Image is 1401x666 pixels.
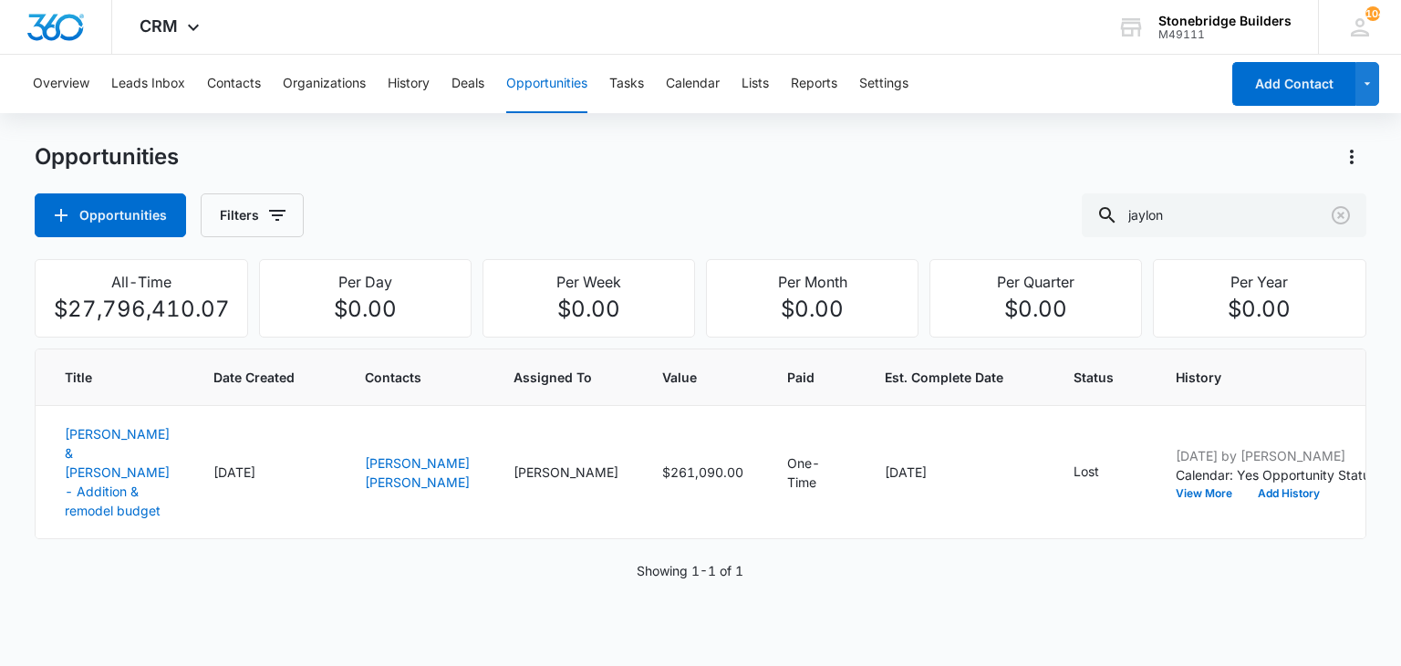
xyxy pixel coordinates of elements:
[1232,62,1355,106] button: Add Contact
[666,55,720,113] button: Calendar
[506,55,587,113] button: Opportunities
[33,55,89,113] button: Overview
[765,406,863,539] td: One-Time
[662,464,743,480] span: $261,090.00
[283,55,366,113] button: Organizations
[742,55,769,113] button: Lists
[65,368,143,387] span: Title
[111,55,185,113] button: Leads Inbox
[1365,6,1380,21] div: notifications count
[271,271,460,293] p: Per Day
[65,426,170,518] a: [PERSON_NAME] & [PERSON_NAME] - Addition & remodel budget
[365,455,470,471] a: [PERSON_NAME]
[1165,293,1354,326] p: $0.00
[1074,368,1132,387] span: Status
[365,474,470,490] a: [PERSON_NAME]
[718,271,907,293] p: Per Month
[1176,488,1245,499] button: View More
[514,463,618,482] div: [PERSON_NAME]
[941,293,1130,326] p: $0.00
[213,464,255,480] span: [DATE]
[1245,488,1333,499] button: Add History
[1337,142,1366,172] button: Actions
[494,293,683,326] p: $0.00
[941,271,1130,293] p: Per Quarter
[885,368,1003,387] span: Est. Complete Date
[365,368,470,387] span: Contacts
[1082,193,1366,237] input: Search Opportunities
[514,368,618,387] span: Assigned To
[1158,14,1292,28] div: account name
[791,55,837,113] button: Reports
[662,368,717,387] span: Value
[140,16,178,36] span: CRM
[1158,28,1292,41] div: account id
[1074,462,1132,484] div: - - Select to Edit Field
[718,293,907,326] p: $0.00
[207,55,261,113] button: Contacts
[47,271,235,293] p: All-Time
[494,271,683,293] p: Per Week
[1326,201,1355,230] button: Clear
[637,561,743,580] p: Showing 1-1 of 1
[213,368,295,387] span: Date Created
[1074,462,1099,481] p: Lost
[271,293,460,326] p: $0.00
[35,193,186,237] button: Opportunities
[47,293,235,326] p: $27,796,410.07
[787,368,815,387] span: Paid
[609,55,644,113] button: Tasks
[35,143,179,171] h1: Opportunities
[885,464,927,480] span: [DATE]
[451,55,484,113] button: Deals
[859,55,908,113] button: Settings
[1165,271,1354,293] p: Per Year
[1365,6,1380,21] span: 104
[201,193,304,237] button: Filters
[388,55,430,113] button: History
